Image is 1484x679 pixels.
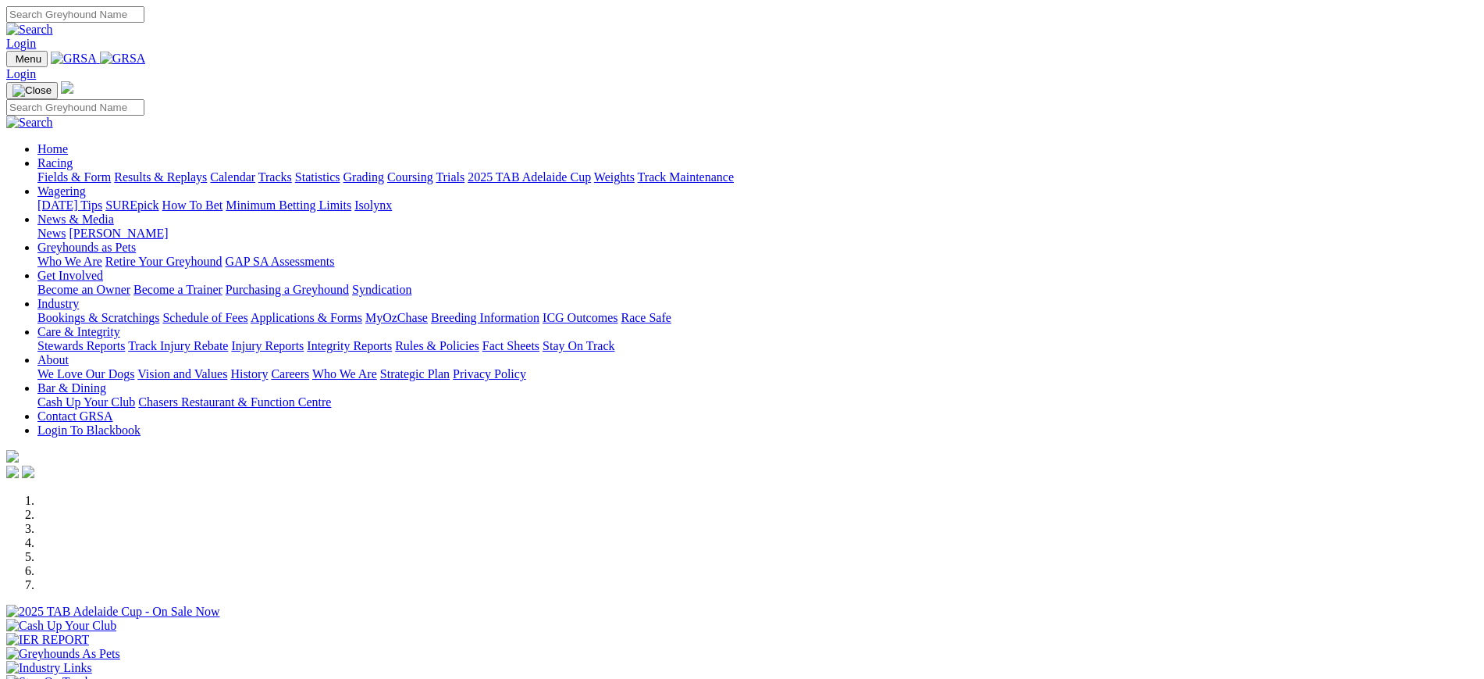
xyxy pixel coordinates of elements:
a: Track Maintenance [638,170,734,184]
img: GRSA [51,52,97,66]
img: facebook.svg [6,466,19,478]
a: Bookings & Scratchings [37,311,159,324]
a: Statistics [295,170,340,184]
div: About [37,367,1478,381]
a: Integrity Reports [307,339,392,352]
a: Isolynx [354,198,392,212]
a: [DATE] Tips [37,198,102,212]
a: Applications & Forms [251,311,362,324]
button: Toggle navigation [6,51,48,67]
a: Login [6,37,36,50]
img: logo-grsa-white.png [61,81,73,94]
a: News & Media [37,213,114,226]
a: MyOzChase [365,311,428,324]
a: Chasers Restaurant & Function Centre [138,395,331,409]
a: Breeding Information [431,311,539,324]
button: Toggle navigation [6,82,58,99]
a: Coursing [387,170,433,184]
a: Care & Integrity [37,325,120,338]
a: Calendar [210,170,255,184]
a: Injury Reports [231,339,304,352]
a: Schedule of Fees [162,311,247,324]
a: Home [37,142,68,155]
a: Industry [37,297,79,310]
div: News & Media [37,227,1478,241]
a: History [230,367,268,381]
a: 2025 TAB Adelaide Cup [468,170,591,184]
a: News [37,227,66,240]
input: Search [6,6,144,23]
a: Wagering [37,184,86,198]
a: Results & Replays [114,170,207,184]
input: Search [6,99,144,116]
a: How To Bet [162,198,223,212]
a: Who We Are [312,367,377,381]
a: Who We Are [37,255,102,268]
a: Race Safe [621,311,671,324]
a: Strategic Plan [380,367,450,381]
img: Search [6,23,53,37]
a: Cash Up Your Club [37,395,135,409]
a: Greyhounds as Pets [37,241,136,254]
img: Greyhounds As Pets [6,647,120,661]
img: Cash Up Your Club [6,619,116,633]
div: Racing [37,170,1478,184]
a: Stewards Reports [37,339,125,352]
img: Industry Links [6,661,92,675]
img: Search [6,116,53,130]
img: IER REPORT [6,633,89,647]
a: Get Involved [37,269,103,282]
a: Fields & Form [37,170,111,184]
a: [PERSON_NAME] [69,227,168,240]
a: SUREpick [105,198,158,212]
a: Tracks [258,170,292,184]
a: Fact Sheets [482,339,539,352]
div: Get Involved [37,283,1478,297]
img: Close [12,84,52,97]
div: Bar & Dining [37,395,1478,409]
div: Care & Integrity [37,339,1478,353]
a: Minimum Betting Limits [226,198,351,212]
a: Trials [436,170,464,184]
a: Become a Trainer [133,283,222,296]
div: Industry [37,311,1478,325]
a: Become an Owner [37,283,130,296]
a: Login To Blackbook [37,423,141,437]
a: Contact GRSA [37,409,112,423]
a: ICG Outcomes [543,311,617,324]
a: Rules & Policies [395,339,479,352]
a: Syndication [352,283,411,296]
a: Weights [594,170,635,184]
img: twitter.svg [22,466,34,478]
a: Privacy Policy [453,367,526,381]
a: Track Injury Rebate [128,339,228,352]
a: Purchasing a Greyhound [226,283,349,296]
a: Grading [343,170,384,184]
img: 2025 TAB Adelaide Cup - On Sale Now [6,605,220,619]
a: Stay On Track [543,339,614,352]
img: logo-grsa-white.png [6,450,19,463]
a: Careers [271,367,309,381]
a: About [37,353,69,366]
a: Racing [37,156,73,170]
div: Wagering [37,198,1478,213]
span: Menu [16,53,41,65]
a: We Love Our Dogs [37,367,134,381]
a: Bar & Dining [37,381,106,395]
a: Retire Your Greyhound [105,255,222,268]
a: GAP SA Assessments [226,255,335,268]
div: Greyhounds as Pets [37,255,1478,269]
a: Login [6,67,36,80]
a: Vision and Values [137,367,227,381]
img: GRSA [100,52,146,66]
